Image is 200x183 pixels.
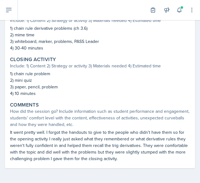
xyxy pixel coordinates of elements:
div: Include: 1) Content 2) Strategy or activity 3) Materials needed 4) Estimated time [10,63,190,69]
p: 4) 10 minutes [10,90,190,97]
p: 4) 30-40 minutes [10,45,190,51]
div: How did the session go? Include information such as student performance and engagement, students'... [10,108,190,128]
p: It went pretty well. I forgot the handouts to give to the people who didn't have them so for the ... [10,129,190,162]
p: 1) chain rule problem [10,71,190,77]
label: Comments [10,102,39,108]
label: Closing Activity [10,56,56,63]
p: 1) chain rule derivative problems (ch 3.6) [10,25,190,32]
p: 2) mini quiz [10,77,190,84]
div: Include: 1) Content 2) Strategy or activity 3) Materials needed 4) Estimated time [10,17,190,24]
p: 2) mime time [10,32,190,38]
p: 3) paper, pencil, problem [10,84,190,90]
p: 3) whiteboard, marker, problems, PASS Leader [10,38,190,45]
